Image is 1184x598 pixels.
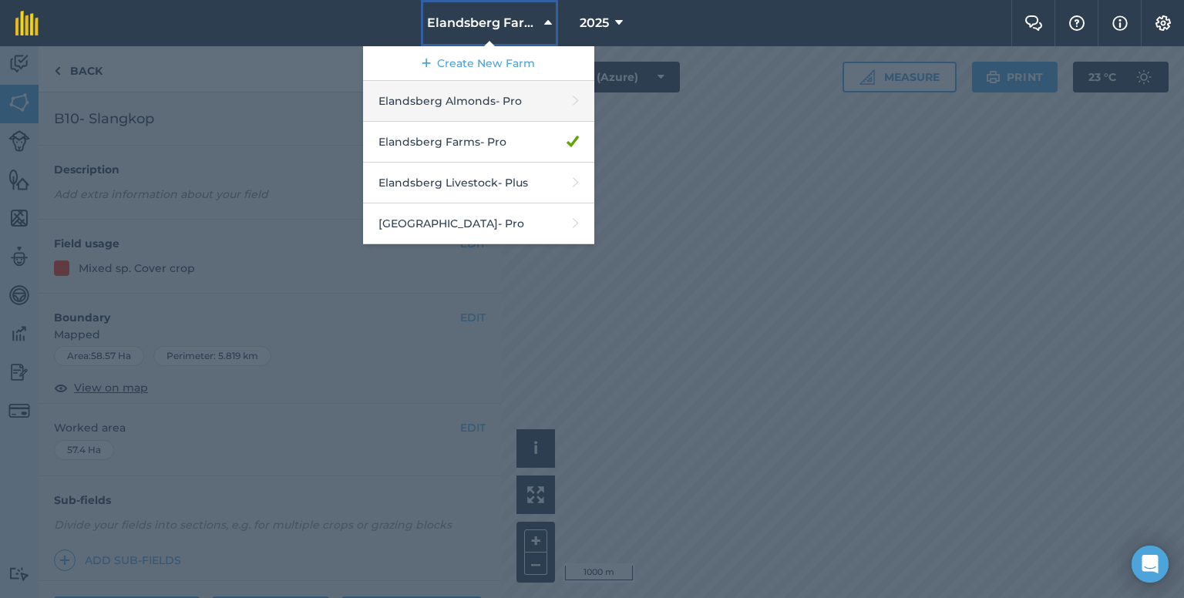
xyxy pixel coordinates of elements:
[15,11,39,35] img: fieldmargin Logo
[363,122,594,163] a: Elandsberg Farms- Pro
[427,14,538,32] span: Elandsberg Farms
[363,46,594,81] a: Create New Farm
[363,163,594,203] a: Elandsberg Livestock- Plus
[363,203,594,244] a: [GEOGRAPHIC_DATA]- Pro
[580,14,609,32] span: 2025
[363,81,594,122] a: Elandsberg Almonds- Pro
[1068,15,1086,31] img: A question mark icon
[1112,14,1128,32] img: svg+xml;base64,PHN2ZyB4bWxucz0iaHR0cDovL3d3dy53My5vcmcvMjAwMC9zdmciIHdpZHRoPSIxNyIgaGVpZ2h0PSIxNy...
[1024,15,1043,31] img: Two speech bubbles overlapping with the left bubble in the forefront
[1132,546,1169,583] div: Open Intercom Messenger
[1154,15,1172,31] img: A cog icon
